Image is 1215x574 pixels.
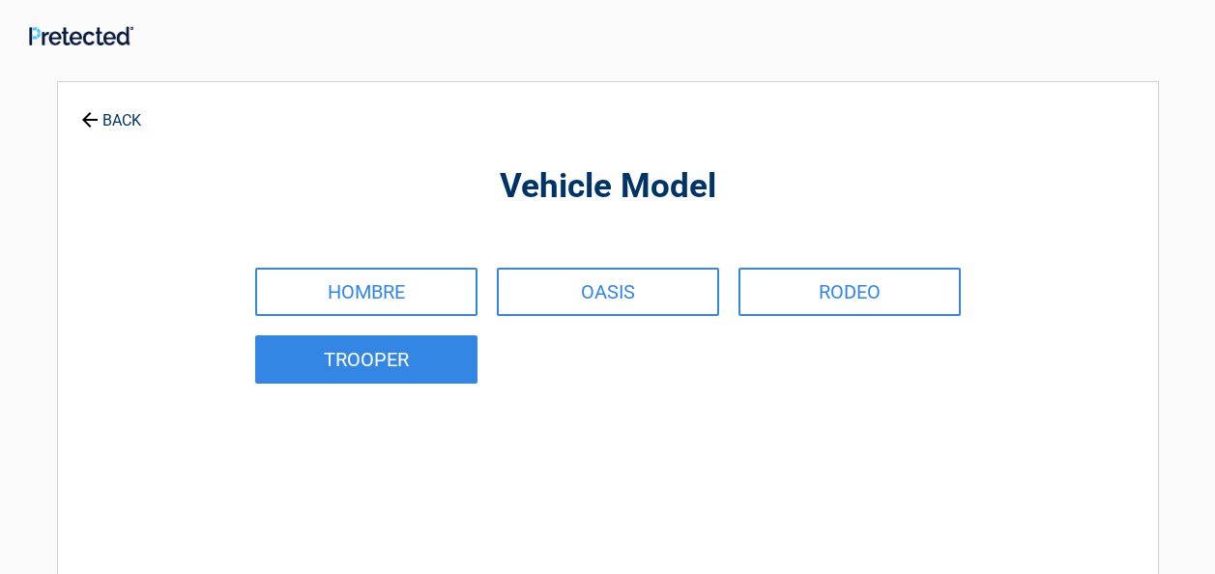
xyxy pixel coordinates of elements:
a: RODEO [738,268,961,316]
img: Main Logo [29,26,133,45]
a: BACK [77,95,145,129]
a: OASIS [497,268,719,316]
h2: Vehicle Model [164,164,1052,210]
a: TROOPER [255,335,477,384]
a: HOMBRE [255,268,477,316]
